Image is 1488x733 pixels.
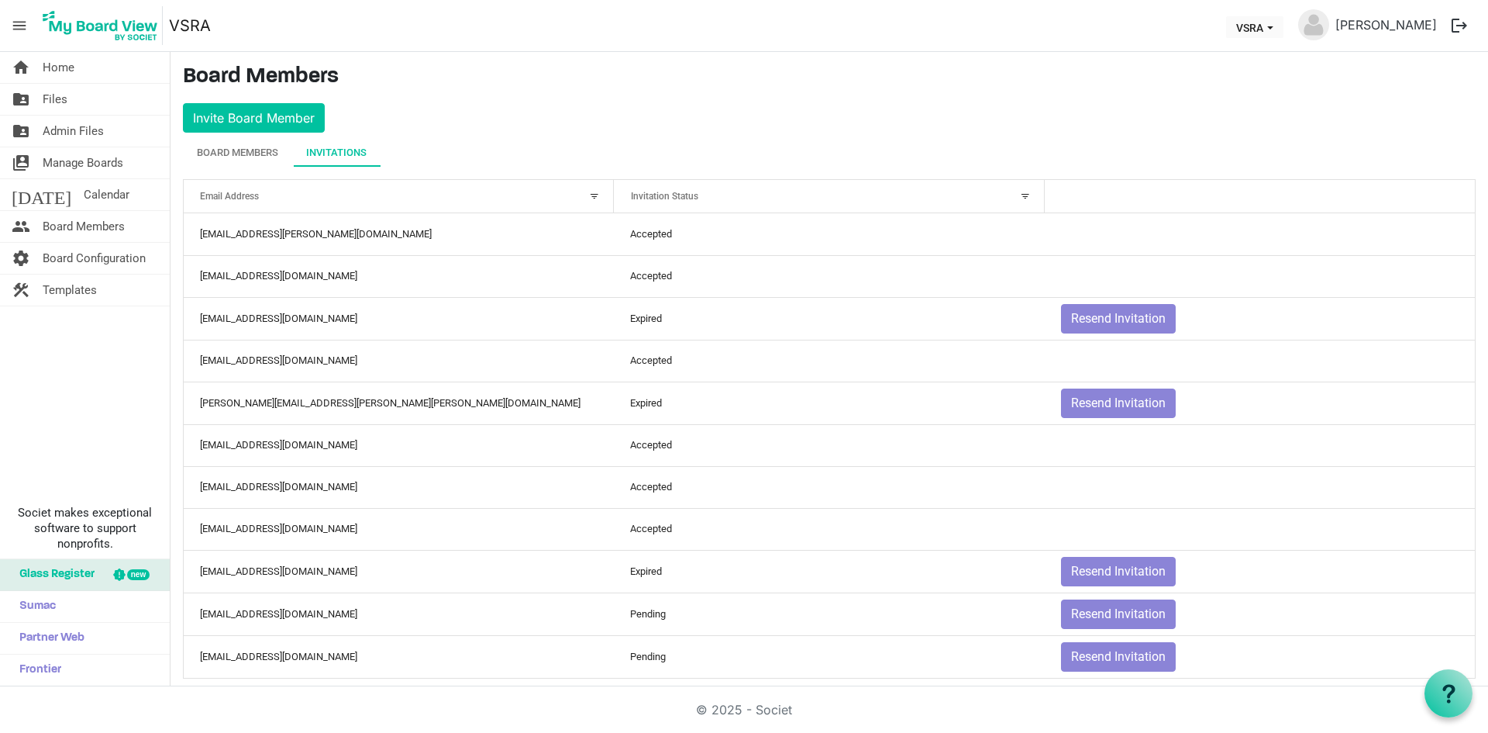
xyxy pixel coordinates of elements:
span: folder_shared [12,116,30,147]
td: is template cell column header [1045,340,1475,382]
span: switch_account [12,147,30,178]
button: Resend Invitation [1061,642,1176,672]
td: Expired column header Invitation Status [614,550,1044,593]
span: Calendar [84,179,129,210]
div: Invitations [306,145,367,161]
td: Accepted column header Invitation Status [614,213,1044,255]
span: Partner Web [12,623,84,654]
div: tab-header [183,139,1476,167]
span: Societ makes exceptional software to support nonprofits. [7,505,163,551]
button: Invite Board Member [183,103,325,133]
td: Pending column header Invitation Status [614,635,1044,678]
td: directorvsrabill@gmail.com column header Email Address [184,340,614,382]
a: My Board View Logo [38,6,169,45]
h3: Board Members [183,64,1476,91]
img: no-profile-picture.svg [1298,9,1329,40]
td: Resend Invitation is template cell column header [1045,382,1475,424]
td: jensueb@gmail.com column header Email Address [184,508,614,550]
span: Admin Files [43,116,104,147]
button: Resend Invitation [1061,389,1176,418]
td: is template cell column header [1045,508,1475,550]
td: rbrimmell@shaw.ca column header Email Address [184,213,614,255]
button: Resend Invitation [1061,557,1176,586]
td: Resend Invitation is template cell column header [1045,550,1475,593]
td: susanvsra@gmail.com column header Email Address [184,466,614,508]
span: people [12,211,30,242]
td: Accepted column header Invitation Status [614,340,1044,382]
span: menu [5,11,34,40]
td: Pending column header Invitation Status [614,593,1044,635]
span: Glass Register [12,559,95,590]
td: Resend Invitation is template cell column header [1045,297,1475,340]
td: greggmeiklejohn@gmail.com column header Email Address [184,550,614,593]
td: Resend Invitation is template cell column header [1045,635,1475,678]
a: [PERSON_NAME] [1329,9,1443,40]
div: Board Members [197,145,278,161]
td: is template cell column header [1045,213,1475,255]
td: Accepted column header Invitation Status [614,255,1044,297]
a: © 2025 - Societ [696,702,792,717]
button: Resend Invitation [1061,304,1176,334]
span: construction [12,275,30,306]
span: Files [43,84,67,115]
span: Sumac [12,591,56,622]
td: nfrisch1@gmail.com column header Email Address [184,255,614,297]
span: Home [43,52,74,83]
span: settings [12,243,30,274]
td: treasurervsra@gmail.com column header Email Address [184,297,614,340]
span: Board Members [43,211,125,242]
td: Accepted column header Invitation Status [614,508,1044,550]
td: is template cell column header [1045,466,1475,508]
button: Resend Invitation [1061,600,1176,629]
span: folder_shared [12,84,30,115]
td: flowspeech@gmail.com column header Email Address [184,424,614,466]
span: Email Address [200,191,259,202]
span: Invitation Status [631,191,698,202]
td: coordinatorvsra@gmail.com column header Email Address [184,593,614,635]
td: Expired column header Invitation Status [614,297,1044,340]
td: is template cell column header [1045,424,1475,466]
td: Accepted column header Invitation Status [614,424,1044,466]
td: larry.b.robinson@shaw.ca column header Email Address [184,382,614,424]
span: Templates [43,275,97,306]
span: Frontier [12,655,61,686]
td: Accepted column header Invitation Status [614,466,1044,508]
a: VSRA [169,10,211,41]
td: Expired column header Invitation Status [614,382,1044,424]
div: new [127,569,150,580]
button: logout [1443,9,1476,42]
button: VSRA dropdownbutton [1226,16,1283,38]
span: Manage Boards [43,147,123,178]
img: My Board View Logo [38,6,163,45]
td: Resend Invitation is template cell column header [1045,593,1475,635]
td: marieslp@gmail.com column header Email Address [184,635,614,678]
span: home [12,52,30,83]
td: is template cell column header [1045,255,1475,297]
span: Board Configuration [43,243,146,274]
span: [DATE] [12,179,71,210]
